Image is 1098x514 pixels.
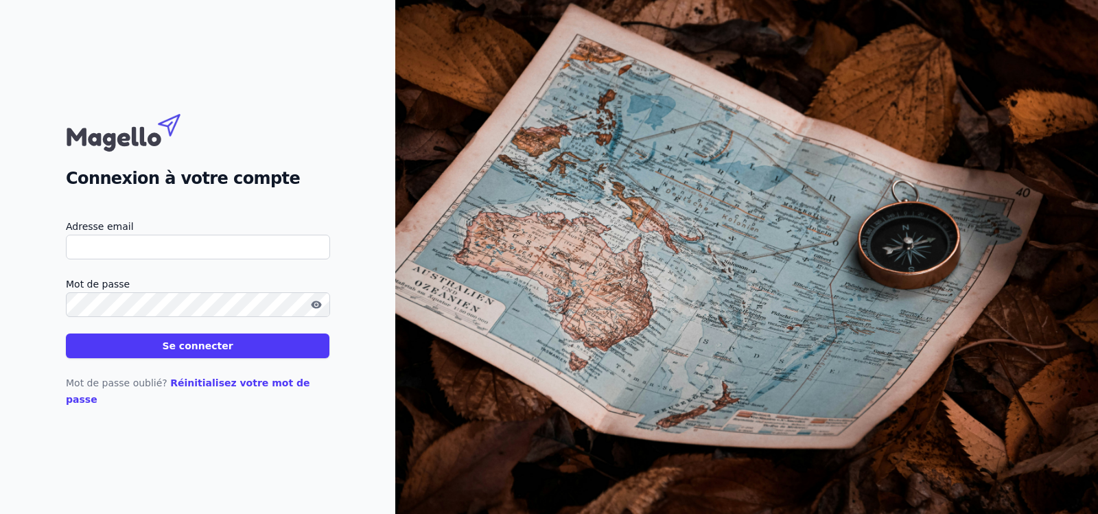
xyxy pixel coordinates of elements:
[66,218,329,235] label: Adresse email
[66,276,329,292] label: Mot de passe
[66,107,210,155] img: Magello
[66,377,310,405] a: Réinitialisez votre mot de passe
[66,334,329,358] button: Se connecter
[66,375,329,408] p: Mot de passe oublié?
[66,166,329,191] h2: Connexion à votre compte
